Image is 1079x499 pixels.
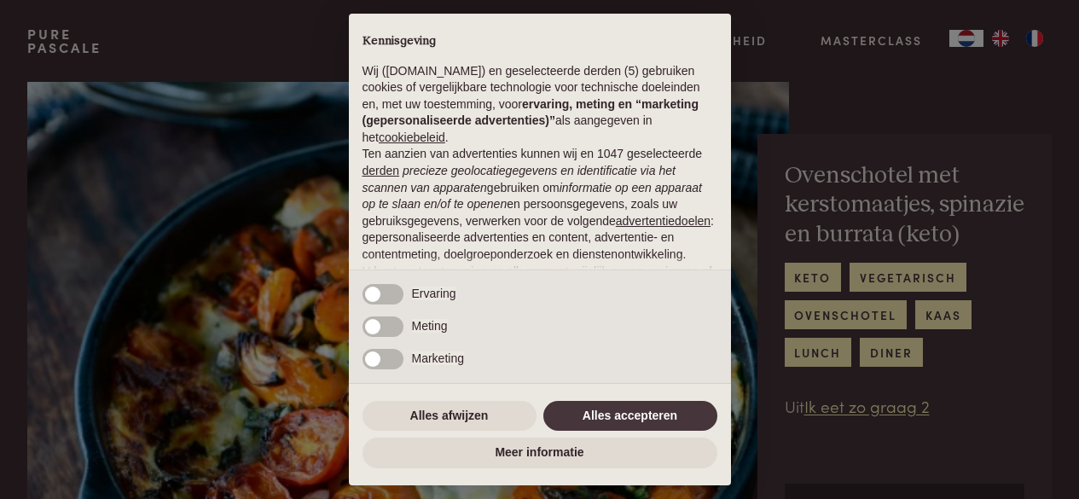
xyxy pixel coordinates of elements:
p: Ten aanzien van advertenties kunnen wij en 1047 geselecteerde gebruiken om en persoonsgegevens, z... [363,146,717,263]
span: Marketing [412,351,464,365]
strong: ervaring, meting en “marketing (gepersonaliseerde advertenties)” [363,97,699,128]
h2: Kennisgeving [363,34,717,49]
button: derden [363,163,400,180]
a: cookiebeleid [379,131,445,144]
button: Meer informatie [363,438,717,468]
span: Ervaring [412,287,456,300]
em: precieze geolocatiegegevens en identificatie via het scannen van apparaten [363,164,676,194]
button: advertentiedoelen [616,213,711,230]
p: Wij ([DOMAIN_NAME]) en geselecteerde derden (5) gebruiken cookies of vergelijkbare technologie vo... [363,63,717,147]
button: Alles afwijzen [363,401,537,432]
p: U kunt uw toestemming op elk moment vrijelijk geven, weigeren of intrekken door het voorkeurenpan... [363,264,717,347]
span: Meting [412,319,448,333]
em: informatie op een apparaat op te slaan en/of te openen [363,181,703,212]
button: Alles accepteren [543,401,717,432]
